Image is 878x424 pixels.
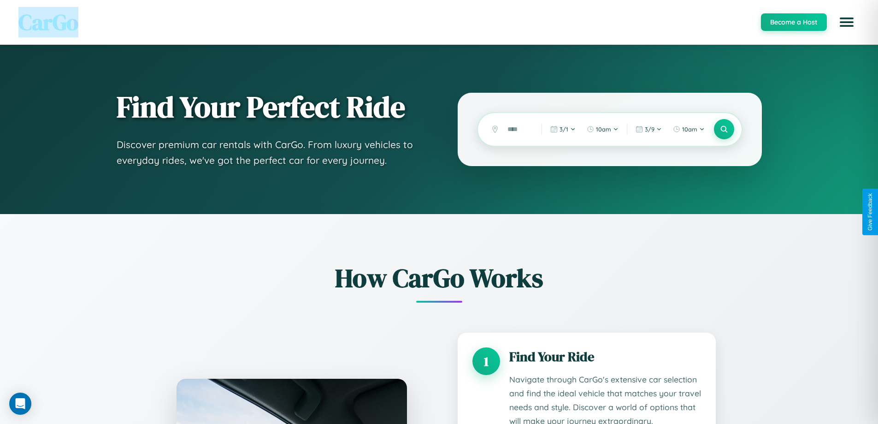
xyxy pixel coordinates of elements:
span: CarGo [18,7,78,37]
button: Become a Host [761,13,827,31]
button: 3/1 [546,122,580,137]
h3: Find Your Ride [509,347,701,366]
span: 10am [682,125,697,133]
button: 10am [668,122,709,137]
div: Open Intercom Messenger [9,393,31,415]
span: 10am [596,125,611,133]
button: 10am [582,122,623,137]
p: Discover premium car rentals with CarGo. From luxury vehicles to everyday rides, we've got the pe... [117,137,421,168]
button: Open menu [834,9,860,35]
div: Give Feedback [867,193,873,231]
span: 3 / 9 [645,125,654,133]
span: 3 / 1 [560,125,568,133]
button: 3/9 [631,122,666,137]
h2: How CarGo Works [163,260,716,296]
h1: Find Your Perfect Ride [117,91,421,123]
div: 1 [472,347,500,375]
